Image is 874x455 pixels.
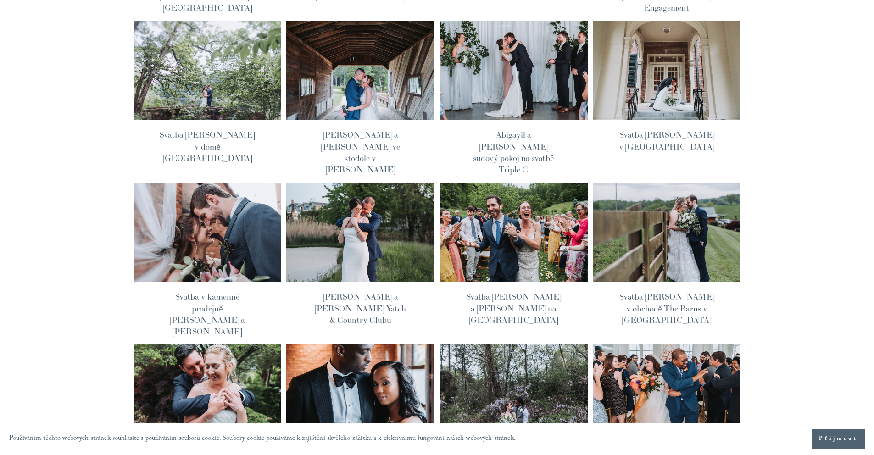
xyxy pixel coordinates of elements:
[439,182,588,282] img: Svatba Brianny a Alexe na Brahma Ridge
[619,129,714,151] a: Svatba [PERSON_NAME] v [GEOGRAPHIC_DATA]
[321,129,400,175] a: [PERSON_NAME] a [PERSON_NAME] ve stodole v [PERSON_NAME]
[466,291,561,325] a: Svatba [PERSON_NAME] a [PERSON_NAME] na [GEOGRAPHIC_DATA]
[592,182,741,282] img: Svatba Mattie a Nicka v obchodě The Barns v Chip Ridge
[473,129,554,175] a: Abigayil a [PERSON_NAME] sudový pokoj na svatbě Triple C
[819,434,858,444] font: Přijmout
[592,344,741,444] img: Svatba Katie a Fernanda v Cannon Room
[592,20,741,120] img: Svatba Molly a Matta v Carolina Inn
[160,129,255,163] a: Svatba [PERSON_NAME] v domě [GEOGRAPHIC_DATA]
[439,344,588,444] img: Svatba Mirandy a Jeremyho v Timberlake Earth Sanctuary
[286,344,435,444] img: Bianca a Lonzellova kuchařská svatba
[133,20,282,120] img: Svatba Kelly a Nicka v domě Mountain Lakes
[170,291,245,337] a: Svatba v kamenné prodejně [PERSON_NAME] a [PERSON_NAME]
[133,182,282,282] img: Svatba v Danielle & Cody's Brick & Mortar Events
[286,182,435,282] img: Svatba Maury a TJ s Lawrencem Yatchem a Country Clubem
[286,20,435,120] img: Svatba Bethany a Damona ve stodole v Camp Nellie
[133,344,282,444] img: Svatba Calli a Brandona v Langtree
[439,20,588,120] img: Abigayil a Derekův sudový pokoj na svatbě Triple C
[9,433,516,444] font: Používáním těchto webových stránek souhlasíte s používáním souborů cookie. Soubory cookie používá...
[812,429,865,449] button: Přijmout
[315,291,406,325] a: [PERSON_NAME] a [PERSON_NAME] Yatch & Country Clubu
[619,291,714,325] a: Svatba [PERSON_NAME] v obchodě The Barns v [GEOGRAPHIC_DATA]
